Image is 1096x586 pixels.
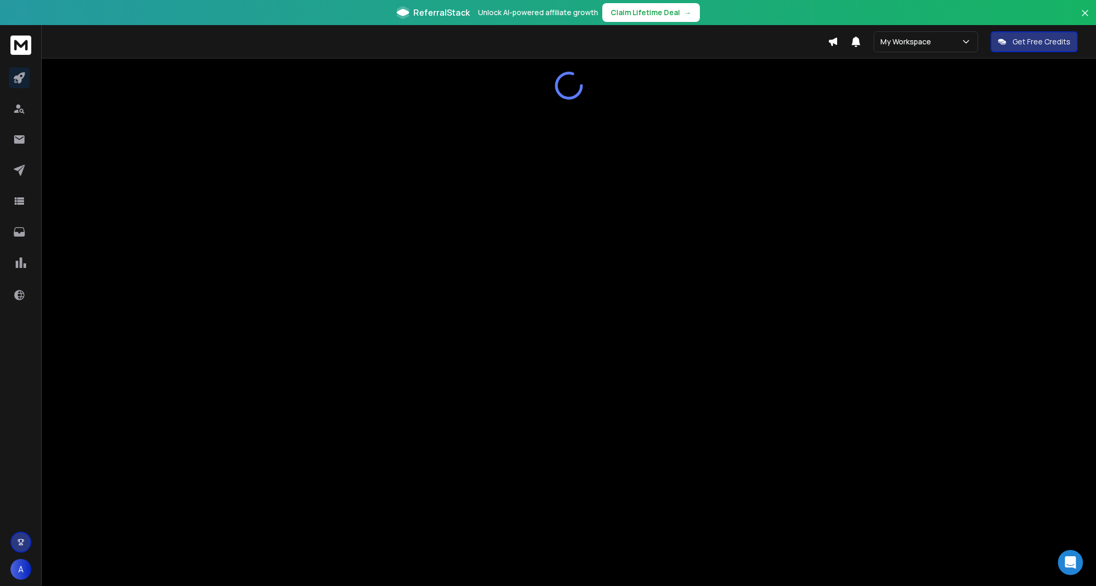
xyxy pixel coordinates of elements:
[684,7,692,18] span: →
[602,3,700,22] button: Claim Lifetime Deal→
[1012,37,1070,47] p: Get Free Credits
[10,559,31,580] button: A
[880,37,935,47] p: My Workspace
[413,6,470,19] span: ReferralStack
[1058,550,1083,575] div: Open Intercom Messenger
[991,31,1078,52] button: Get Free Credits
[1078,6,1092,31] button: Close banner
[478,7,598,18] p: Unlock AI-powered affiliate growth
